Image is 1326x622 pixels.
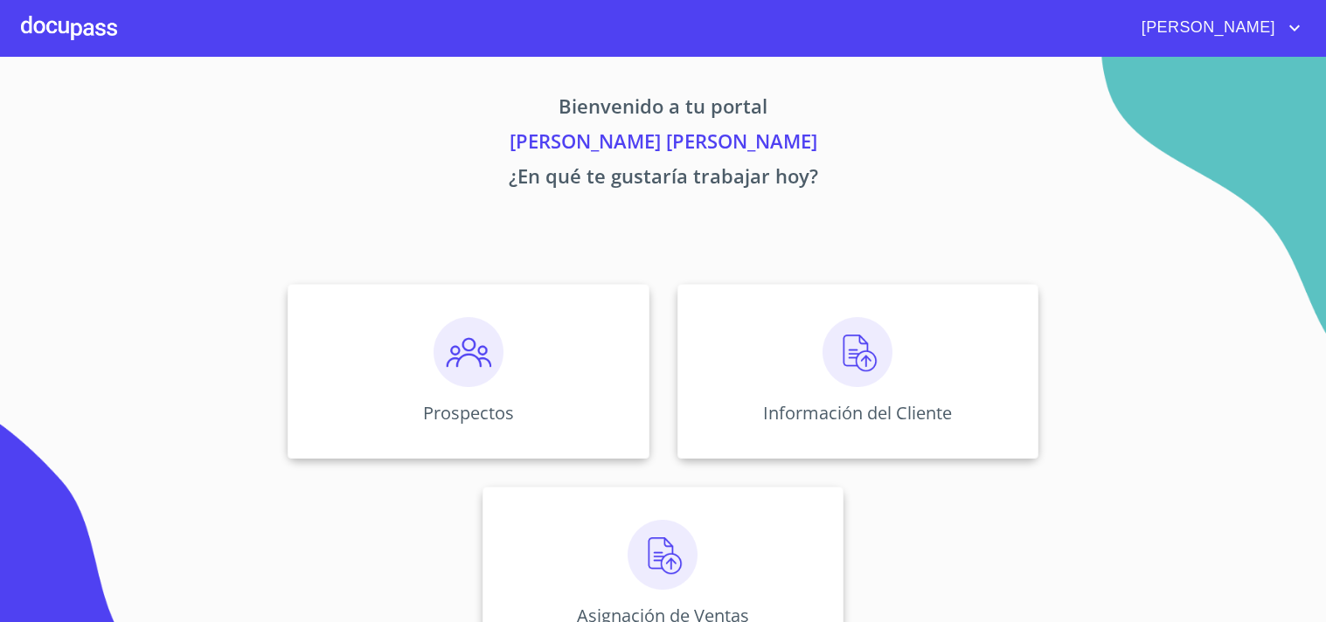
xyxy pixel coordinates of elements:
[434,317,503,387] img: prospectos.png
[125,127,1202,162] p: [PERSON_NAME] [PERSON_NAME]
[423,401,514,425] p: Prospectos
[628,520,698,590] img: carga.png
[763,401,952,425] p: Información del Cliente
[1128,14,1284,42] span: [PERSON_NAME]
[125,162,1202,197] p: ¿En qué te gustaría trabajar hoy?
[125,92,1202,127] p: Bienvenido a tu portal
[823,317,892,387] img: carga.png
[1128,14,1305,42] button: account of current user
